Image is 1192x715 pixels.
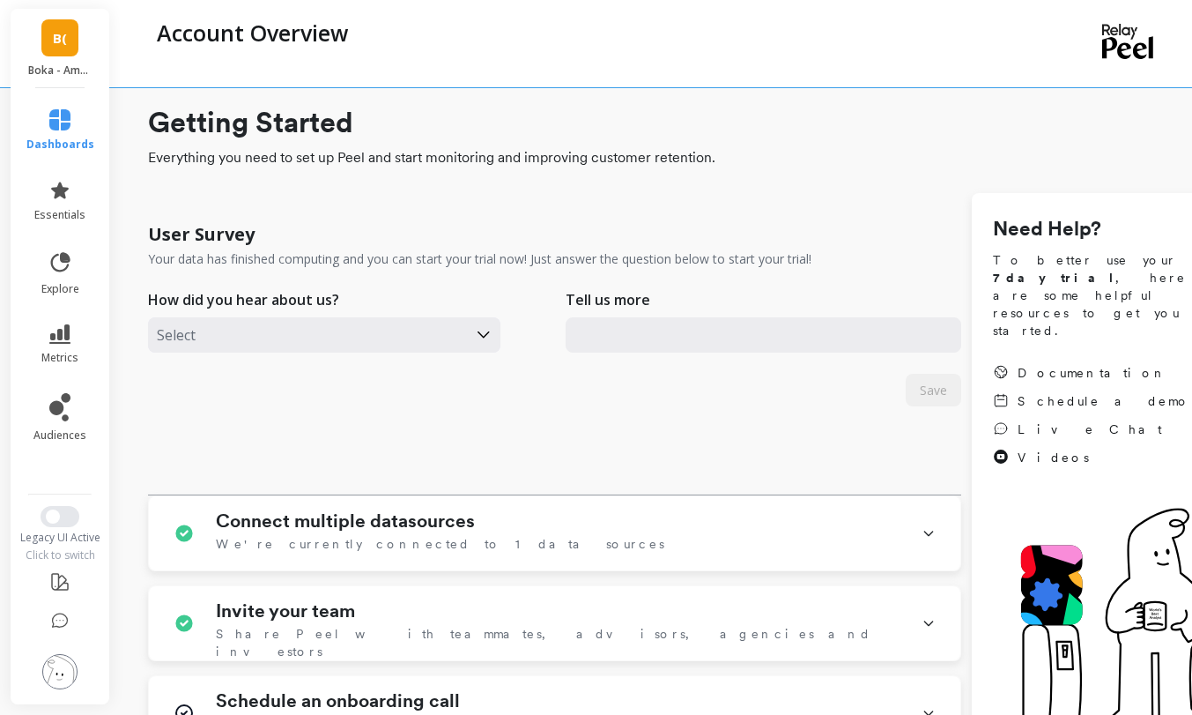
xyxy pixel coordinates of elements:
span: Live Chat [1018,421,1162,438]
span: explore [41,282,79,296]
span: B( [53,28,67,48]
button: Switch to New UI [41,506,79,527]
h1: Schedule an onboarding call [216,690,460,711]
img: profile picture [42,654,78,689]
span: essentials [34,208,85,222]
div: Click to switch [9,548,112,562]
p: Your data has finished computing and you can start your trial now! Just answer the question below... [148,250,811,268]
p: Tell us more [566,289,650,310]
h1: Invite your team [216,600,355,622]
span: dashboards [26,138,94,152]
div: Legacy UI Active [9,531,112,545]
span: metrics [41,351,78,365]
p: Account Overview [157,18,348,48]
a: Documentation [993,364,1190,382]
span: Share Peel with teammates, advisors, agencies and investors [216,625,900,660]
span: Videos [1018,449,1089,466]
h1: User Survey [148,222,255,247]
strong: 7 day trial [993,271,1115,285]
span: Schedule a demo [1018,392,1190,410]
span: Documentation [1018,364,1167,382]
h1: Connect multiple datasources [216,510,475,532]
span: We're currently connected to 1 data sources [216,535,664,553]
p: How did you hear about us? [148,289,339,310]
a: Videos [993,449,1190,466]
span: audiences [33,428,86,443]
a: Schedule a demo [993,392,1190,410]
p: Boka - Amazon (Essor) [28,63,93,78]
